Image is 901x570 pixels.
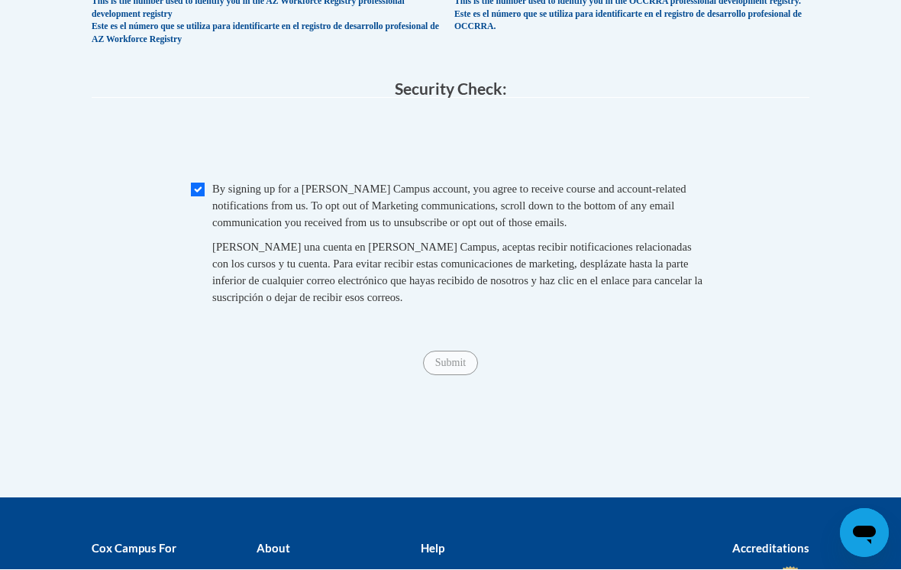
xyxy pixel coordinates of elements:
[732,542,809,555] b: Accreditations
[840,509,889,558] iframe: Botón para iniciar la ventana de mensajería
[212,241,702,304] span: [PERSON_NAME] una cuenta en [PERSON_NAME] Campus, aceptas recibir notificaciones relacionadas con...
[395,79,507,99] span: Security Check:
[421,542,444,555] b: Help
[212,183,686,229] span: By signing up for a [PERSON_NAME] Campus account, you agree to receive course and account-related...
[92,542,176,555] b: Cox Campus For
[334,114,567,173] iframe: reCAPTCHA
[257,542,290,555] b: About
